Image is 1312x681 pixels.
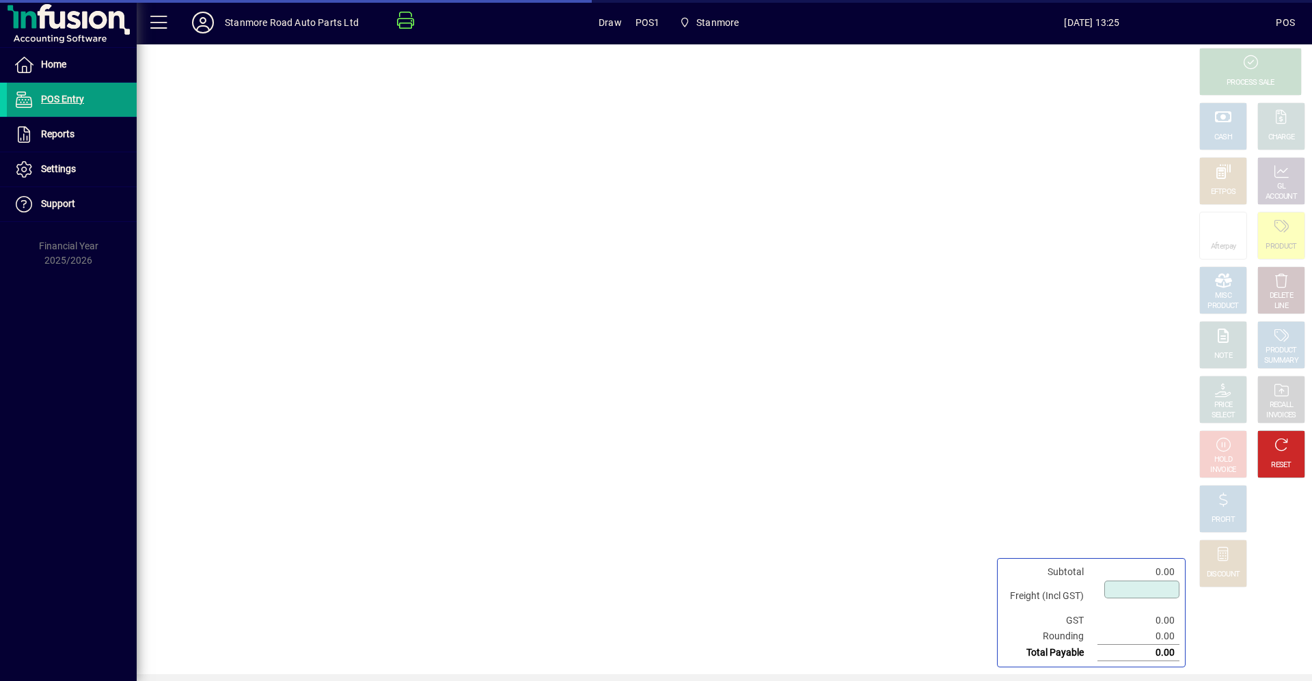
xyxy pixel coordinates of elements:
[599,12,622,33] span: Draw
[907,12,1276,33] span: [DATE] 13:25
[1211,242,1235,252] div: Afterpay
[1266,192,1297,202] div: ACCOUNT
[1266,411,1296,421] div: INVOICES
[225,12,359,33] div: Stanmore Road Auto Parts Ltd
[1003,564,1097,580] td: Subtotal
[1264,356,1298,366] div: SUMMARY
[1274,301,1288,311] div: LINE
[1214,400,1233,411] div: PRICE
[1227,78,1274,88] div: PROCESS SALE
[41,163,76,174] span: Settings
[1266,346,1296,356] div: PRODUCT
[1277,182,1286,192] div: GL
[1214,133,1232,143] div: CASH
[1003,628,1097,645] td: Rounding
[1210,465,1235,475] div: INVOICE
[1215,291,1231,301] div: MISC
[7,187,137,221] a: Support
[7,117,137,152] a: Reports
[1212,411,1235,421] div: SELECT
[7,152,137,186] a: Settings
[1211,187,1236,197] div: EFTPOS
[696,12,739,33] span: Stanmore
[1097,628,1179,645] td: 0.00
[41,94,84,105] span: POS Entry
[1003,645,1097,661] td: Total Payable
[1270,400,1294,411] div: RECALL
[1097,613,1179,628] td: 0.00
[1271,460,1291,471] div: RESET
[1212,515,1235,525] div: PROFIT
[1207,301,1238,311] div: PRODUCT
[1003,613,1097,628] td: GST
[1207,570,1240,580] div: DISCOUNT
[41,198,75,209] span: Support
[1268,133,1295,143] div: CHARGE
[674,10,745,35] span: Stanmore
[41,59,66,70] span: Home
[1276,12,1295,33] div: POS
[1266,242,1296,252] div: PRODUCT
[1270,291,1293,301] div: DELETE
[1097,645,1179,661] td: 0.00
[41,128,74,139] span: Reports
[1214,351,1232,361] div: NOTE
[181,10,225,35] button: Profile
[1097,564,1179,580] td: 0.00
[7,48,137,82] a: Home
[1003,580,1097,613] td: Freight (Incl GST)
[635,12,660,33] span: POS1
[1214,455,1232,465] div: HOLD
